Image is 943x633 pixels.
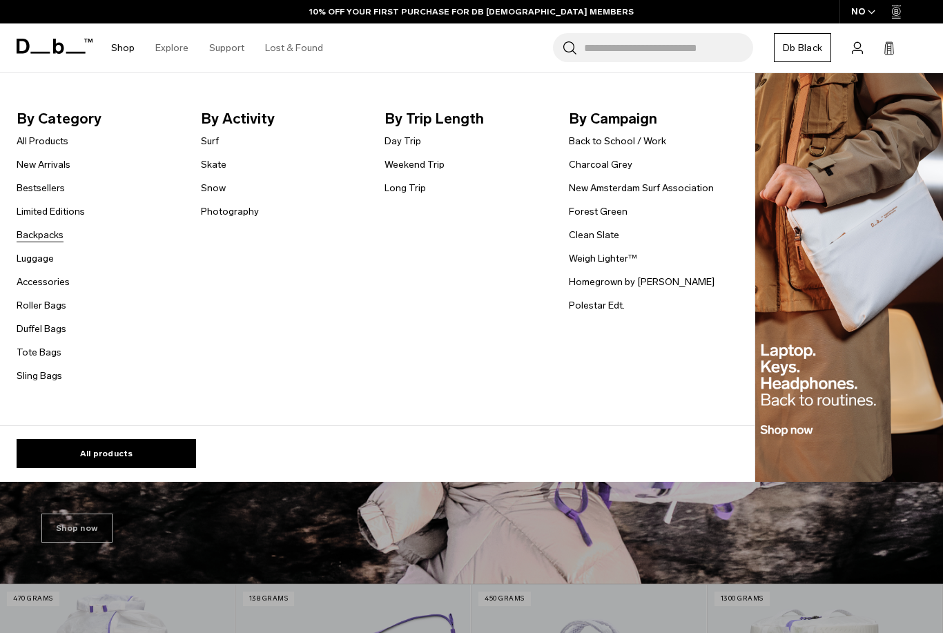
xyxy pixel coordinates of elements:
span: By Activity [201,108,363,130]
a: Skate [201,157,226,172]
a: Luggage [17,251,54,266]
a: Weigh Lighter™ [569,251,637,266]
a: Charcoal Grey [569,157,632,172]
a: Weekend Trip [385,157,445,172]
a: Photography [201,204,259,219]
a: 10% OFF YOUR FIRST PURCHASE FOR DB [DEMOGRAPHIC_DATA] MEMBERS [309,6,634,18]
a: Homegrown by [PERSON_NAME] [569,275,714,289]
a: Duffel Bags [17,322,66,336]
a: Accessories [17,275,70,289]
img: Db [755,73,943,483]
a: Snow [201,181,226,195]
a: Back to School / Work [569,134,666,148]
a: Clean Slate [569,228,619,242]
a: Surf [201,134,219,148]
a: New Amsterdam Surf Association [569,181,714,195]
a: Tote Bags [17,345,61,360]
a: Polestar Edt. [569,298,625,313]
a: All Products [17,134,68,148]
a: Forest Green [569,204,628,219]
a: New Arrivals [17,157,70,172]
a: Explore [155,23,188,72]
a: Limited Editions [17,204,85,219]
a: Db Black [774,33,831,62]
a: Sling Bags [17,369,62,383]
a: Support [209,23,244,72]
nav: Main Navigation [101,23,333,72]
span: By Category [17,108,179,130]
a: Lost & Found [265,23,323,72]
a: Long Trip [385,181,426,195]
span: By Trip Length [385,108,547,130]
a: Backpacks [17,228,64,242]
a: Bestsellers [17,181,65,195]
a: Day Trip [385,134,421,148]
a: Roller Bags [17,298,66,313]
a: All products [17,439,196,468]
span: By Campaign [569,108,731,130]
a: Shop [111,23,135,72]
